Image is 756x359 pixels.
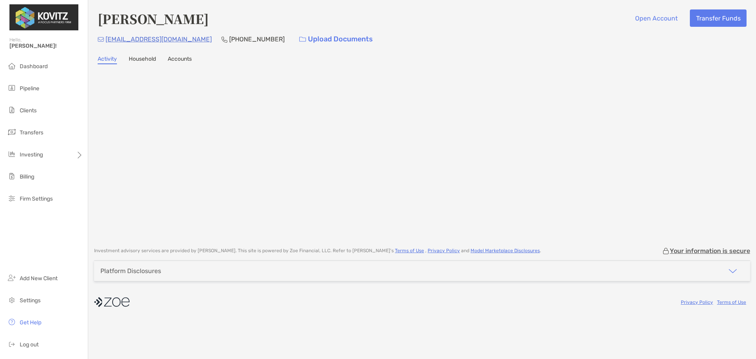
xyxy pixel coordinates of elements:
[7,61,17,71] img: dashboard icon
[7,339,17,349] img: logout icon
[20,341,39,348] span: Log out
[690,9,747,27] button: Transfer Funds
[20,63,48,70] span: Dashboard
[395,248,424,253] a: Terms of Use
[7,317,17,327] img: get-help icon
[728,266,737,276] img: icon arrow
[129,56,156,64] a: Household
[20,195,53,202] span: Firm Settings
[7,295,17,305] img: settings icon
[7,149,17,159] img: investing icon
[681,299,713,305] a: Privacy Policy
[106,34,212,44] p: [EMAIL_ADDRESS][DOMAIN_NAME]
[168,56,192,64] a: Accounts
[7,171,17,181] img: billing icon
[221,36,228,43] img: Phone Icon
[7,273,17,283] img: add_new_client icon
[98,37,104,42] img: Email Icon
[100,267,161,275] div: Platform Disclosures
[7,105,17,115] img: clients icon
[299,37,306,42] img: button icon
[7,83,17,93] img: pipeline icon
[20,151,43,158] span: Investing
[428,248,460,253] a: Privacy Policy
[20,107,37,114] span: Clients
[229,34,285,44] p: [PHONE_NUMBER]
[20,297,41,304] span: Settings
[9,3,78,32] img: Zoe Logo
[20,85,39,92] span: Pipeline
[9,43,83,49] span: [PERSON_NAME]!
[20,173,34,180] span: Billing
[20,275,57,282] span: Add New Client
[670,247,750,255] p: Your information is secure
[20,129,43,136] span: Transfers
[94,248,541,254] p: Investment advisory services are provided by [PERSON_NAME] . This site is powered by Zoe Financia...
[20,319,41,326] span: Get Help
[7,193,17,203] img: firm-settings icon
[294,31,378,48] a: Upload Documents
[98,9,209,28] h4: [PERSON_NAME]
[471,248,540,253] a: Model Marketplace Disclosures
[717,299,746,305] a: Terms of Use
[94,293,130,311] img: company logo
[7,127,17,137] img: transfers icon
[98,56,117,64] a: Activity
[629,9,684,27] button: Open Account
